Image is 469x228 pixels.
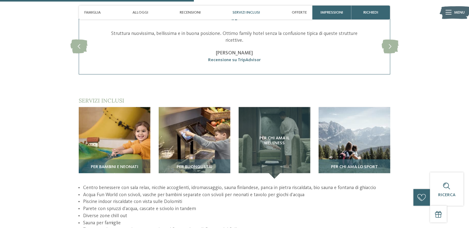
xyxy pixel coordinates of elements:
[83,184,390,192] li: Centro benessere con sala relax, nicchie accoglienti, idromassaggio, sauna finlandese, panca in p...
[107,30,362,44] p: Struttura nuovissima, bellissima e in buona posizione. Ottimo family hotel senza la confusione ti...
[331,165,378,170] span: Per chi ama lo sport
[83,192,390,199] li: Acqua Fun World con scivoli, vasche per bambini separate con scivoli per neonati e tavolo per gio...
[159,107,230,179] img: Una stupenda vacanza in famiglia a Corvara
[319,107,390,179] img: Una stupenda vacanza in famiglia a Corvara
[232,10,260,15] span: Servizi inclusi
[79,107,150,179] img: Una stupenda vacanza in famiglia a Corvara
[83,213,390,220] li: Diverse zone chill out
[177,165,212,170] span: Per buongustai
[83,205,390,213] li: Parete con spruzzi d’acqua, cascate e scivolo in tandem
[83,220,390,227] li: Sauna per famiglie
[132,10,148,15] span: Alloggi
[79,97,124,104] span: Servizi inclusi
[363,10,378,15] span: richiedi
[83,198,390,205] li: Piscine indoor riscaldate con vista sulle Dolomiti
[84,10,101,15] span: Famiglia
[292,10,307,15] span: Offerte
[216,51,253,56] span: [PERSON_NAME]
[438,193,455,197] span: Ricerca
[320,10,343,15] span: Impressioni
[180,10,201,15] span: Recensioni
[250,136,299,146] span: Per chi ama il wellness
[208,58,261,62] span: Recensione su TripAdvisor
[91,165,139,170] span: Per bambini e neonati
